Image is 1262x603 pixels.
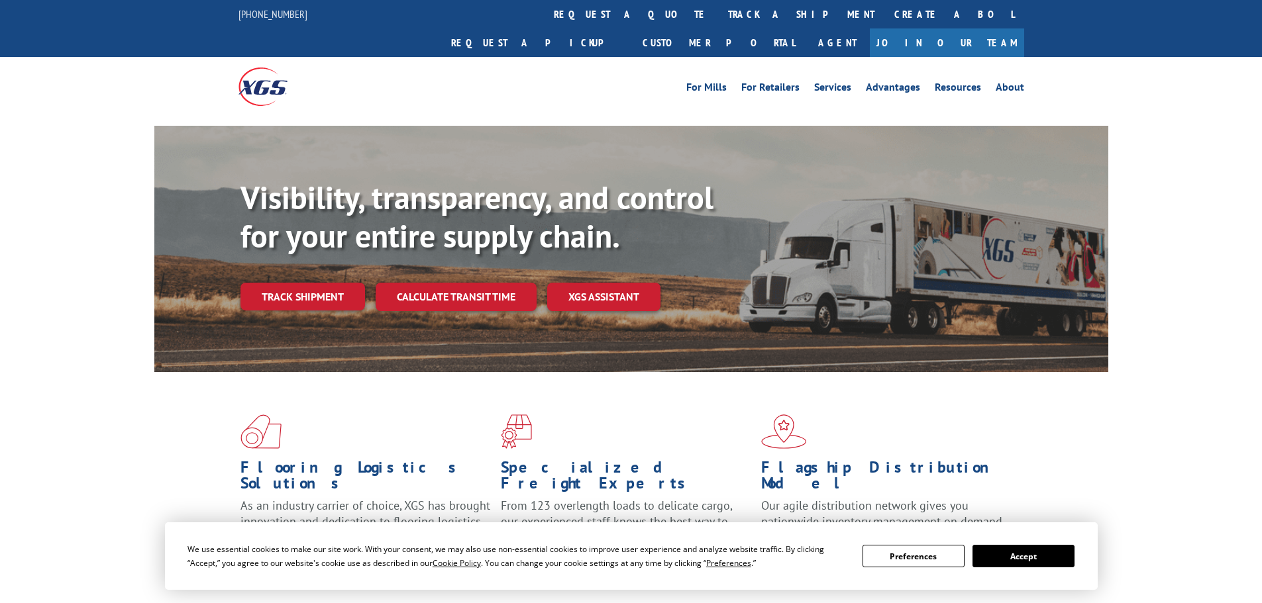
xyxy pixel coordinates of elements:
a: Customer Portal [633,28,805,57]
span: Preferences [706,557,751,569]
a: Track shipment [240,283,365,310]
img: xgs-icon-total-supply-chain-intelligence-red [240,414,282,449]
div: Cookie Consent Prompt [165,522,1098,590]
a: [PHONE_NUMBER] [238,7,307,21]
h1: Flooring Logistics Solutions [240,459,491,498]
a: Join Our Team [870,28,1024,57]
span: As an industry carrier of choice, XGS has brought innovation and dedication to flooring logistics... [240,498,490,545]
button: Preferences [863,545,965,567]
a: For Mills [686,82,727,97]
div: We use essential cookies to make our site work. With your consent, we may also use non-essential ... [187,542,847,570]
a: XGS ASSISTANT [547,283,660,311]
a: Advantages [866,82,920,97]
a: Agent [805,28,870,57]
button: Accept [973,545,1075,567]
img: xgs-icon-flagship-distribution-model-red [761,414,807,449]
h1: Specialized Freight Experts [501,459,751,498]
b: Visibility, transparency, and control for your entire supply chain. [240,177,713,256]
h1: Flagship Distribution Model [761,459,1012,498]
p: From 123 overlength loads to delicate cargo, our experienced staff knows the best way to move you... [501,498,751,557]
a: Services [814,82,851,97]
span: Our agile distribution network gives you nationwide inventory management on demand. [761,498,1005,529]
a: Resources [935,82,981,97]
img: xgs-icon-focused-on-flooring-red [501,414,532,449]
a: For Retailers [741,82,800,97]
span: Cookie Policy [433,557,481,569]
a: Calculate transit time [376,283,537,311]
a: Request a pickup [441,28,633,57]
a: About [996,82,1024,97]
